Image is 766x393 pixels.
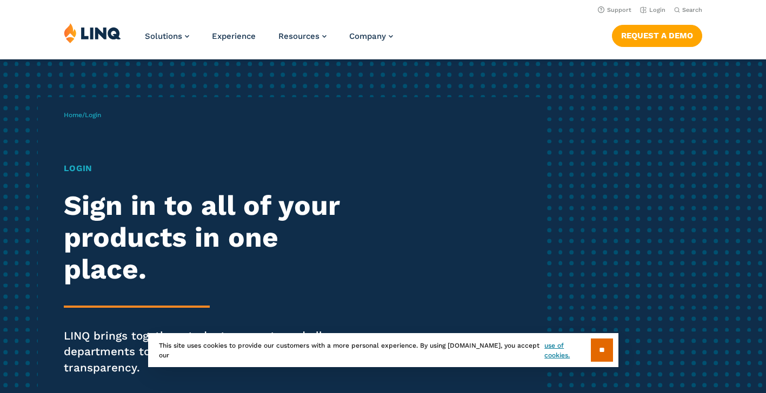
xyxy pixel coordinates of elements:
button: Open Search Bar [674,6,702,14]
span: Solutions [145,31,182,41]
a: Solutions [145,31,189,41]
a: Resources [278,31,327,41]
p: LINQ brings together students, parents and all your departments to improve efficiency and transpa... [64,328,359,376]
span: Login [85,111,101,119]
a: Experience [212,31,256,41]
span: Resources [278,31,319,41]
nav: Button Navigation [612,23,702,46]
span: Company [349,31,386,41]
a: Company [349,31,393,41]
h1: Login [64,162,359,175]
a: Home [64,111,82,119]
img: LINQ | K‑12 Software [64,23,121,43]
a: use of cookies. [544,341,590,360]
span: / [64,111,101,119]
h2: Sign in to all of your products in one place. [64,189,359,284]
a: Login [640,6,665,13]
a: Request a Demo [612,25,702,46]
span: Search [682,6,702,13]
a: Support [598,6,631,13]
nav: Primary Navigation [145,23,393,58]
div: This site uses cookies to provide our customers with a more personal experience. By using [DOMAIN... [148,333,618,367]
